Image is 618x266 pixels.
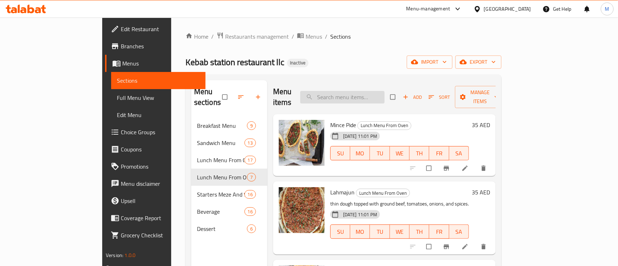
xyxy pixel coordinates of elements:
li: / [211,32,214,41]
span: Menus [306,32,322,41]
span: Select to update [422,161,437,175]
h6: 35 AED [472,120,490,130]
div: Starters Meze And Salad [197,190,244,199]
nav: Menu sections [191,114,267,240]
span: TU [373,227,387,237]
span: MO [353,227,367,237]
button: FR [429,146,449,160]
div: Dessert6 [191,220,267,237]
span: Sort items [424,92,455,103]
div: Starters Meze And Salad16 [191,186,267,203]
div: Beverage16 [191,203,267,220]
button: SU [330,146,350,160]
span: Lahmajun [330,187,355,198]
button: FR [429,224,449,239]
span: Dessert [197,224,247,233]
span: Lunch Menu From Oven [358,121,411,130]
button: WE [390,146,410,160]
span: SU [333,148,347,159]
a: Upsell [105,192,206,209]
span: Lunch Menu From Oven [356,189,410,197]
span: Edit Restaurant [121,25,200,33]
span: Sections [330,32,351,41]
a: Edit Restaurant [105,20,206,38]
span: 9 [247,122,256,129]
span: Add item [401,92,424,103]
div: Lunch Menu From Grill [197,156,244,164]
span: Kebab station restaurant llc [186,54,284,70]
img: Lahmajun [279,187,325,233]
li: / [325,32,327,41]
span: Breakfast Menu [197,121,247,130]
div: items [247,224,256,233]
input: search [300,91,385,103]
div: Lunch Menu From Oven [357,121,411,130]
span: SA [452,148,466,159]
div: items [247,173,256,182]
button: Branch-specific-item [439,160,456,176]
span: Mince Pide [330,120,356,130]
a: Coupons [105,141,206,158]
span: 16 [245,208,256,215]
h2: Menu items [273,86,292,108]
a: Menu disclaimer [105,175,206,192]
a: Branches [105,38,206,55]
span: 7 [247,174,256,181]
span: Grocery Checklist [121,231,200,240]
span: [DATE] 11:01 PM [340,133,380,140]
span: Manage items [461,88,500,106]
p: thin dough topped with ground beef, tomatoes, onions, and spices. [330,199,469,208]
span: Select section [386,90,401,104]
button: Manage items [455,86,506,108]
span: TU [373,148,387,159]
button: Branch-specific-item [439,239,456,255]
span: Version: [106,251,123,260]
button: SA [449,224,469,239]
span: Beverage [197,207,244,216]
span: Branches [121,42,200,50]
span: [DATE] 11:01 PM [340,211,380,218]
span: SA [452,227,466,237]
a: Menus [105,55,206,72]
img: Mince Pide [279,120,325,166]
button: SA [449,146,469,160]
div: items [244,190,256,199]
span: Menus [122,59,200,68]
h2: Menu sections [194,86,222,108]
span: Coupons [121,145,200,154]
a: Full Menu View [111,89,206,106]
div: Menu-management [406,5,450,13]
div: Lunch Menu From Oven [197,173,247,182]
span: Choice Groups [121,128,200,136]
span: FR [432,148,446,159]
span: M [605,5,609,13]
nav: breadcrumb [186,32,501,41]
div: items [244,156,256,164]
span: import [412,58,447,67]
span: Sandwich Menu [197,139,244,147]
span: TH [412,227,426,237]
button: import [407,55,453,69]
div: Breakfast Menu9 [191,117,267,134]
span: Sort [429,93,450,101]
a: Edit Menu [111,106,206,124]
div: items [247,121,256,130]
span: WE [393,227,407,237]
span: Upsell [121,197,200,205]
li: / [292,32,294,41]
span: Coverage Report [121,214,200,222]
span: Inactive [287,60,308,66]
div: Lunch Menu From Oven [356,189,410,197]
button: WE [390,224,410,239]
div: Inactive [287,59,308,67]
button: SU [330,224,350,239]
span: Select to update [422,240,437,253]
button: export [455,55,501,69]
span: 6 [247,226,256,232]
a: Sections [111,72,206,89]
span: 13 [245,140,256,146]
span: Full Menu View [117,93,200,102]
span: Edit Menu [117,111,200,119]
